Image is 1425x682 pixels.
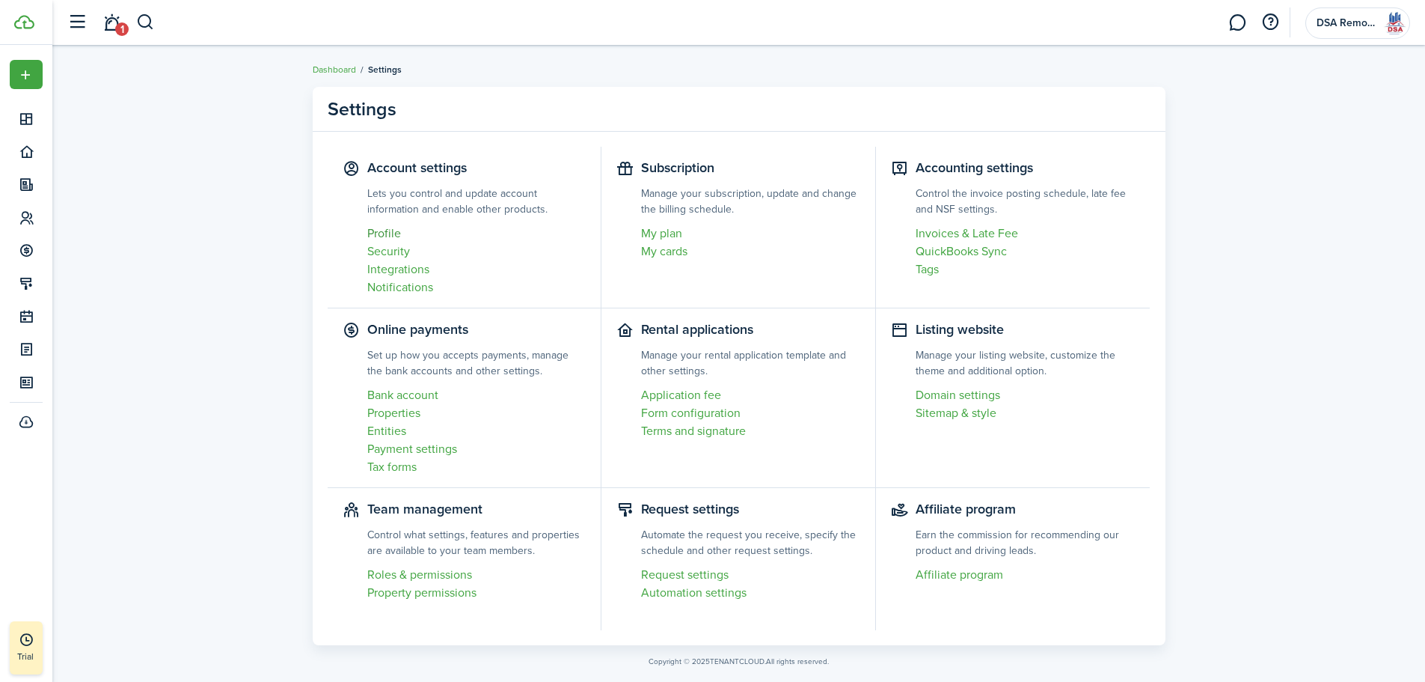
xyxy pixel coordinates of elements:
a: Messaging [1223,4,1251,42]
a: Affiliate program [916,566,1136,584]
settings-item-description: Lets you control and update account information and enable other products. [367,186,586,217]
a: Dashboard [313,63,356,76]
a: Notifications [97,4,126,42]
settings-item-description: Control the invoice posting schedule, late fee and NSF settings. [916,186,1136,217]
panel-main-title: Settings [328,95,396,124]
span: 1 [115,22,129,36]
a: Bank account [367,386,586,404]
a: Roles & permissions [367,566,586,584]
a: Property permissions [367,584,586,602]
span: Copyright © 2025 [649,656,710,667]
span: TENANTCLOUD. [710,656,766,667]
settings-item-description: Set up how you accepts payments, manage the bank accounts and other settings. [367,347,586,379]
a: Security [367,243,586,261]
a: Entities [367,422,586,440]
a: Properties [367,404,586,422]
a: Profile [367,225,586,243]
settings-item-description: Earn the commission for recommending our product and driving leads. [916,527,1136,558]
a: Notifications [367,278,586,296]
a: Sitemap & style [916,404,1136,422]
img: DSA Remodeling LLC [1382,11,1406,35]
span: Settings [368,63,402,76]
settings-item-description: Manage your listing website, customize the theme and additional option. [916,347,1136,379]
settings-item-description: Manage your rental application template and other settings. [641,347,860,379]
a: My cards [641,243,860,261]
a: Invoices & Late Fee [916,225,1136,243]
span: All rights reserved. [766,656,829,667]
a: Tags [916,261,1136,278]
span: DSA Remodeling LLC [1317,18,1376,28]
a: Form configuration [641,404,860,422]
button: Search [136,10,155,35]
settings-item-description: Automate the request you receive, specify the schedule and other request settings. [641,527,860,558]
a: My plan [641,225,860,243]
button: Open resource center [1257,10,1283,35]
button: Open menu [10,60,43,89]
settings-item-description: Manage your subscription, update and change the billing schedule. [641,186,860,217]
settings-item-description: Control what settings, features and properties are available to your team members. [367,527,586,558]
a: Request settings [641,566,860,584]
a: Terms and signature [641,422,860,440]
a: Trial [10,621,43,675]
button: Open sidebar [63,8,91,37]
a: Automation settings [641,584,860,602]
p: Trial [17,650,77,663]
a: Application fee [641,386,860,404]
a: Payment settings [367,440,586,458]
a: Domain settings [916,386,1136,404]
img: TenantCloud [14,15,34,29]
a: QuickBooks Sync [916,243,1136,261]
a: Integrations [367,261,586,278]
a: Tax forms [367,458,586,476]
